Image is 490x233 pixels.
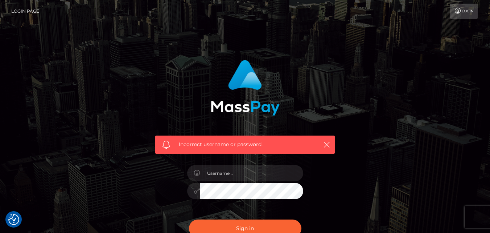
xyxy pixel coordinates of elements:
span: Incorrect username or password. [179,141,311,148]
img: Revisit consent button [8,214,19,225]
input: Username... [200,165,303,181]
img: MassPay Login [211,60,280,116]
button: Consent Preferences [8,214,19,225]
a: Login Page [11,4,39,19]
a: Login [450,4,478,19]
